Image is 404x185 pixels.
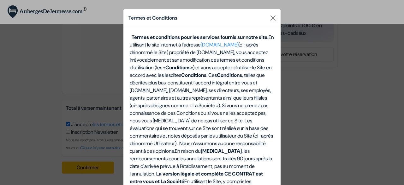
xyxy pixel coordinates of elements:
h5: Termes et Conditions [128,14,177,22]
b: La version légale et complète [156,170,223,177]
b: Conditions [217,72,242,78]
button: Close [268,13,278,23]
b: Conditions [181,72,206,78]
strong: [MEDICAL_DATA] [201,148,242,154]
span: En raison du , les remboursements pour les annulations sont traités 90 jours après la date d'arri... [130,148,272,177]
b: Conditions [165,64,191,71]
b: Termes et conditions pour les services fournis sur notre site. [132,34,269,40]
a: [DOMAIN_NAME] [201,41,238,48]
